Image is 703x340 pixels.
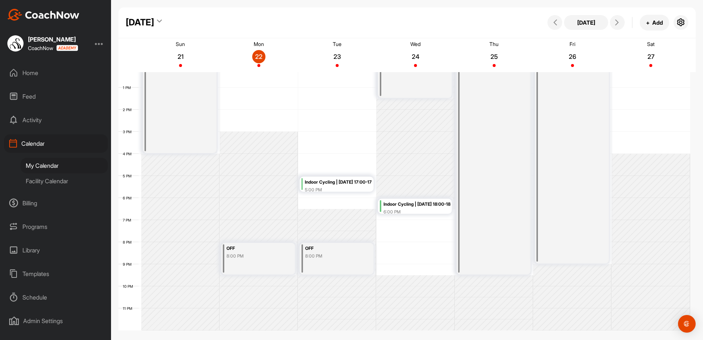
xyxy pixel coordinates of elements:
div: 5:00 PM [305,187,372,193]
div: Library [4,241,108,259]
div: 8 PM [118,240,139,244]
div: [DATE] [126,16,154,29]
a: September 25, 2025 [455,38,533,72]
a: September 26, 2025 [533,38,611,72]
div: 6 PM [118,196,139,200]
img: CoachNow [7,9,79,21]
p: 27 [644,53,657,60]
p: 21 [174,53,187,60]
div: 4 PM [118,152,139,156]
div: Home [4,64,108,82]
span: + [646,19,650,26]
div: 10 PM [118,284,140,288]
div: CoachNow [28,45,78,51]
div: My Calendar [21,158,108,173]
p: Tue [333,41,342,47]
p: 24 [409,53,422,60]
div: Feed [4,87,108,106]
div: Facility Calendar [21,173,108,189]
a: September 24, 2025 [377,38,455,72]
div: Programs [4,217,108,236]
a: September 27, 2025 [612,38,690,72]
div: Schedule [4,288,108,307]
div: OFF [226,244,283,253]
div: 1 PM [118,85,138,90]
div: 11 PM [118,306,140,311]
div: 9 PM [118,262,139,266]
button: +Add [640,15,669,31]
div: 6:00 PM [383,209,450,215]
div: 3 PM [118,130,139,134]
a: September 21, 2025 [141,38,220,72]
div: 2 PM [118,107,139,112]
div: 8:00 PM [305,253,362,259]
p: Sun [176,41,185,47]
div: 5 PM [118,174,139,178]
div: Activity [4,111,108,129]
div: Indoor Cycling | [DATE] 17:00-17:45 [305,178,372,187]
a: September 22, 2025 [220,38,298,72]
div: Indoor Cycling | [DATE] 18:00-18:45 [383,200,450,209]
p: 25 [488,53,501,60]
img: CoachNow acadmey [56,45,78,51]
p: 22 [252,53,265,60]
div: Open Intercom Messenger [678,315,696,333]
div: 7 PM [118,218,139,222]
p: 23 [331,53,344,60]
a: September 23, 2025 [298,38,377,72]
div: 8:00 PM [226,253,283,259]
div: [PERSON_NAME] [28,36,78,42]
p: Mon [254,41,264,47]
div: Templates [4,265,108,283]
p: 26 [566,53,579,60]
p: Fri [570,41,575,47]
p: Sat [647,41,654,47]
div: Billing [4,194,108,212]
div: OFF [305,244,362,253]
button: [DATE] [564,15,608,30]
div: Admin Settings [4,312,108,330]
div: Calendar [4,134,108,153]
img: square_c8b22097c993bcfd2b698d1eae06ee05.jpg [7,35,24,52]
p: Thu [489,41,499,47]
p: Wed [410,41,421,47]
